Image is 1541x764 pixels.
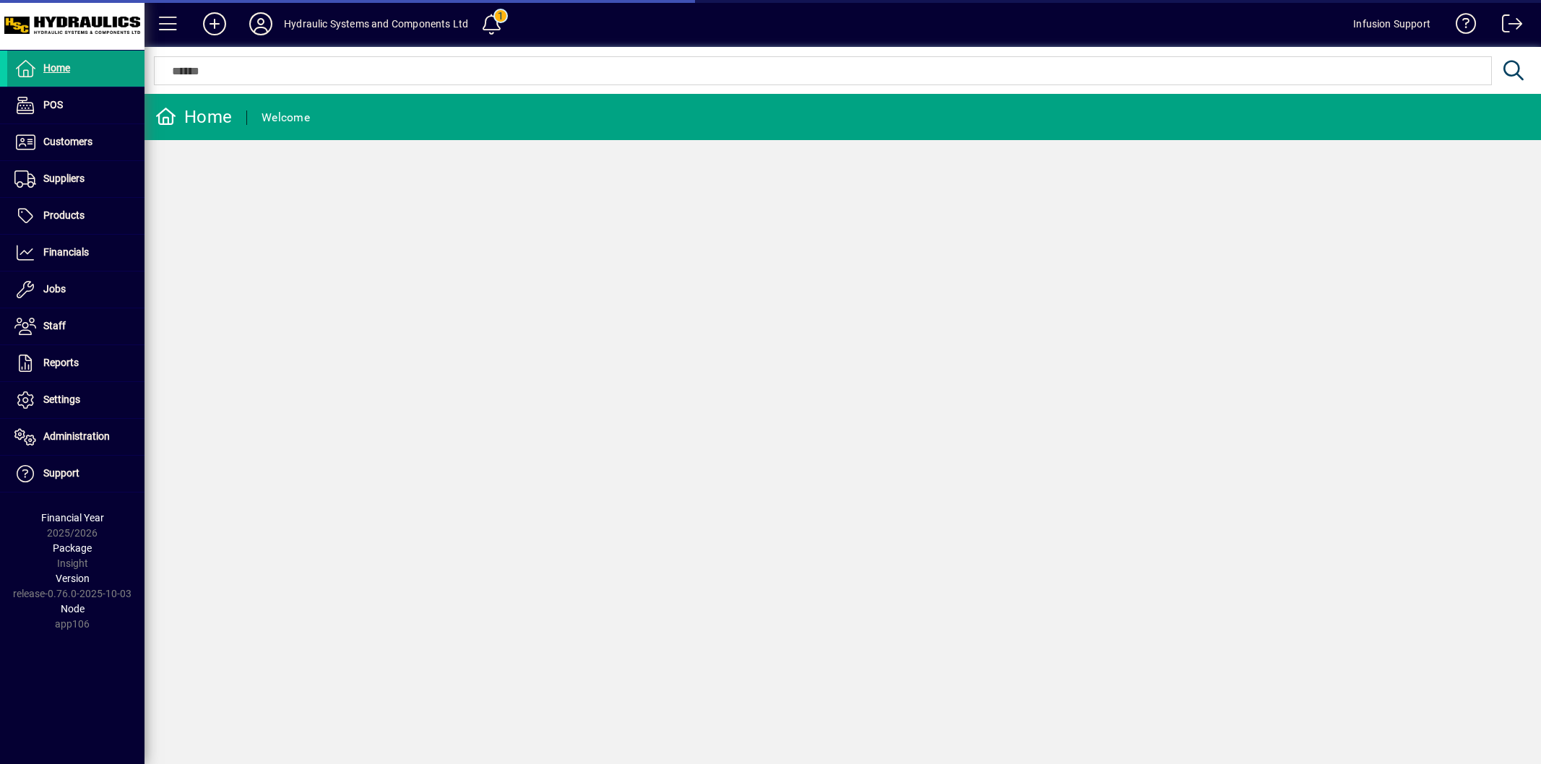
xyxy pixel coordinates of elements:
span: Home [43,62,70,74]
span: POS [43,99,63,110]
button: Add [191,11,238,37]
button: Profile [238,11,284,37]
span: Staff [43,320,66,331]
a: Staff [7,308,144,344]
div: Home [155,105,232,129]
a: Customers [7,124,144,160]
div: Infusion Support [1353,12,1430,35]
a: Knowledge Base [1445,3,1477,50]
a: Settings [7,382,144,418]
span: Jobs [43,283,66,295]
span: Financials [43,246,89,258]
a: Administration [7,419,144,455]
a: POS [7,87,144,123]
div: Welcome [262,106,310,129]
span: Administration [43,430,110,442]
span: Financial Year [41,512,104,524]
a: Support [7,456,144,492]
a: Logout [1491,3,1523,50]
a: Jobs [7,272,144,308]
a: Products [7,198,144,234]
span: Settings [43,394,80,405]
span: Support [43,467,79,479]
span: Version [56,573,90,584]
a: Financials [7,235,144,271]
span: Customers [43,136,92,147]
span: Suppliers [43,173,85,184]
a: Reports [7,345,144,381]
span: Node [61,603,85,615]
div: Hydraulic Systems and Components Ltd [284,12,468,35]
span: Products [43,209,85,221]
a: Suppliers [7,161,144,197]
span: Package [53,542,92,554]
span: Reports [43,357,79,368]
